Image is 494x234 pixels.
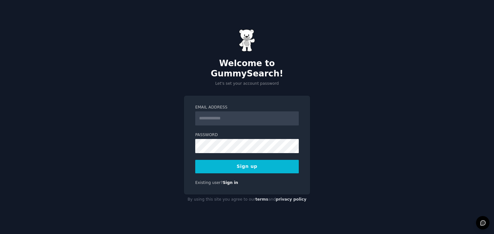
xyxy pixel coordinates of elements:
[276,197,306,202] a: privacy policy
[195,180,223,185] span: Existing user?
[195,160,299,173] button: Sign up
[223,180,238,185] a: Sign in
[195,132,299,138] label: Password
[255,197,268,202] a: terms
[184,195,310,205] div: By using this site you agree to our and
[184,58,310,79] h2: Welcome to GummySearch!
[195,105,299,110] label: Email Address
[184,81,310,87] p: Let's set your account password
[239,29,255,52] img: Gummy Bear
